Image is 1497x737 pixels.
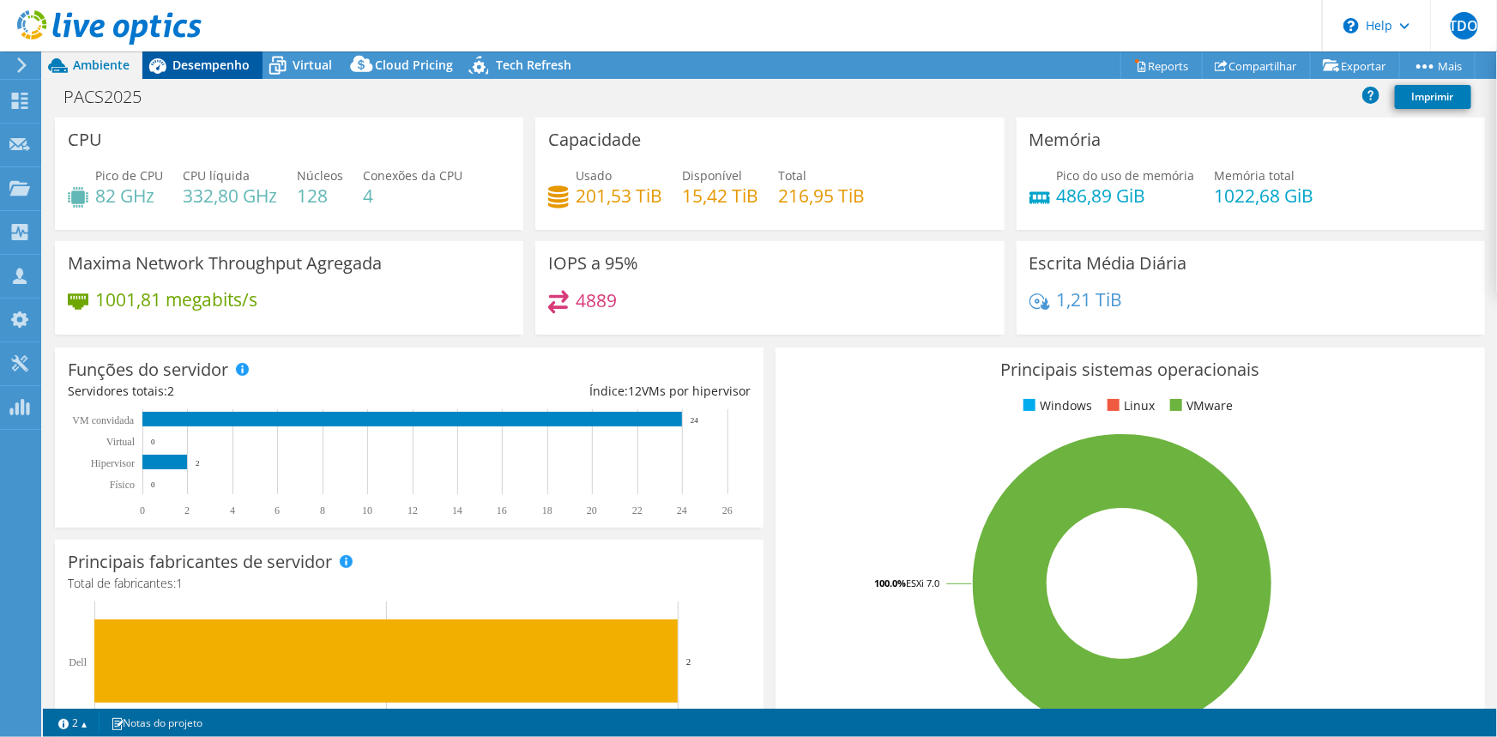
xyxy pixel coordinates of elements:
[682,186,758,205] h4: 15,42 TiB
[68,553,332,571] h3: Principais fabricantes de servidor
[682,167,742,184] span: Disponível
[632,504,643,517] text: 22
[1057,167,1195,184] span: Pico do uso de memória
[1451,12,1478,39] span: JTDOJ
[778,186,865,205] h4: 216,95 TiB
[363,186,462,205] h4: 4
[691,416,699,425] text: 24
[184,504,190,517] text: 2
[496,57,571,73] span: Tech Refresh
[452,504,462,517] text: 14
[1310,52,1400,79] a: Exportar
[183,186,277,205] h4: 332,80 GHz
[297,186,343,205] h4: 128
[297,167,343,184] span: Núcleos
[172,57,250,73] span: Desempenho
[68,130,102,149] h3: CPU
[183,167,250,184] span: CPU líquida
[375,57,453,73] span: Cloud Pricing
[1057,186,1195,205] h4: 486,89 GiB
[68,382,409,401] div: Servidores totais:
[110,479,135,491] tspan: Físico
[548,130,641,149] h3: Capacidade
[1057,290,1123,309] h4: 1,21 TiB
[72,414,134,426] text: VM convidada
[230,504,235,517] text: 4
[677,504,687,517] text: 24
[1395,85,1471,109] a: Imprimir
[686,656,691,667] text: 2
[275,504,280,517] text: 6
[788,360,1471,379] h3: Principais sistemas operacionais
[363,167,462,184] span: Conexões da CPU
[73,57,130,73] span: Ambiente
[95,167,163,184] span: Pico de CPU
[1202,52,1311,79] a: Compartilhar
[68,360,228,379] h3: Funções do servidor
[95,290,257,309] h4: 1001,81 megabits/s
[576,291,617,310] h4: 4889
[196,459,200,468] text: 2
[778,167,806,184] span: Total
[1029,254,1187,273] h3: Escrita Média Diária
[407,504,418,517] text: 12
[874,577,906,589] tspan: 100.0%
[548,254,638,273] h3: IOPS a 95%
[68,574,751,593] h4: Total de fabricantes:
[1215,167,1295,184] span: Memória total
[1166,396,1233,415] li: VMware
[140,504,145,517] text: 0
[409,382,751,401] div: Índice: VMs por hipervisor
[176,575,183,591] span: 1
[167,383,174,399] span: 2
[1120,52,1203,79] a: Reports
[722,504,733,517] text: 26
[68,254,382,273] h3: Maxima Network Throughput Agregada
[56,88,168,106] h1: PACS2025
[628,383,642,399] span: 12
[576,186,662,205] h4: 201,53 TiB
[1019,396,1092,415] li: Windows
[95,186,163,205] h4: 82 GHz
[362,504,372,517] text: 10
[587,504,597,517] text: 20
[151,480,155,489] text: 0
[1215,186,1314,205] h4: 1022,68 GiB
[497,504,507,517] text: 16
[576,167,612,184] span: Usado
[46,712,100,734] a: 2
[1029,130,1102,149] h3: Memória
[106,436,136,448] text: Virtual
[293,57,332,73] span: Virtual
[1103,396,1155,415] li: Linux
[69,656,87,668] text: Dell
[151,438,155,446] text: 0
[99,712,214,734] a: Notas do projeto
[1399,52,1476,79] a: Mais
[320,504,325,517] text: 8
[906,577,939,589] tspan: ESXi 7.0
[542,504,552,517] text: 18
[91,457,135,469] text: Hipervisor
[1343,18,1359,33] svg: \n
